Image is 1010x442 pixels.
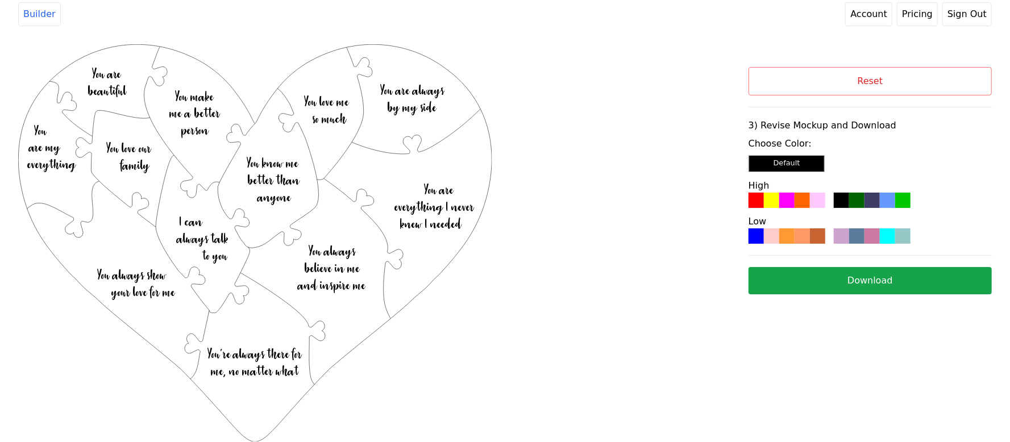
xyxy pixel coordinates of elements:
[774,159,800,167] small: Default
[106,139,152,157] text: You love our
[112,283,176,301] text: your love for me
[211,362,299,380] text: me, no matter what
[304,260,360,277] text: believe in me
[749,216,767,227] label: Low
[401,215,463,232] text: knew I needed
[749,180,770,191] label: High
[749,119,992,132] label: 3) Revise Mockup and Download
[424,181,454,198] text: You are
[176,230,228,247] text: always talk
[88,82,127,99] text: beautiful
[34,122,47,139] text: You
[169,105,221,122] text: me a better
[942,2,992,26] button: Sign Out
[247,171,300,189] text: better than
[380,81,445,99] text: You are always
[298,277,367,294] text: and inspire me
[28,139,61,155] text: are my
[179,212,203,230] text: I can
[27,156,76,172] text: everything
[257,188,292,206] text: anyone
[897,2,938,26] a: Pricing
[309,243,357,260] text: You always
[207,345,303,363] text: You’re always there for
[388,98,438,116] text: by my side
[120,156,151,174] text: family
[97,266,167,283] text: You always show
[313,110,347,127] text: so much
[304,93,350,110] text: You love me
[247,154,300,172] text: You know me
[749,137,992,151] label: Choose Color:
[18,2,61,26] a: Builder
[92,65,122,82] text: You are
[181,122,209,139] text: person
[395,198,475,215] text: everything I never
[175,87,214,105] text: You make
[749,67,992,95] button: Reset
[749,267,992,294] button: Download
[845,2,892,26] a: Account
[202,247,228,264] text: to you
